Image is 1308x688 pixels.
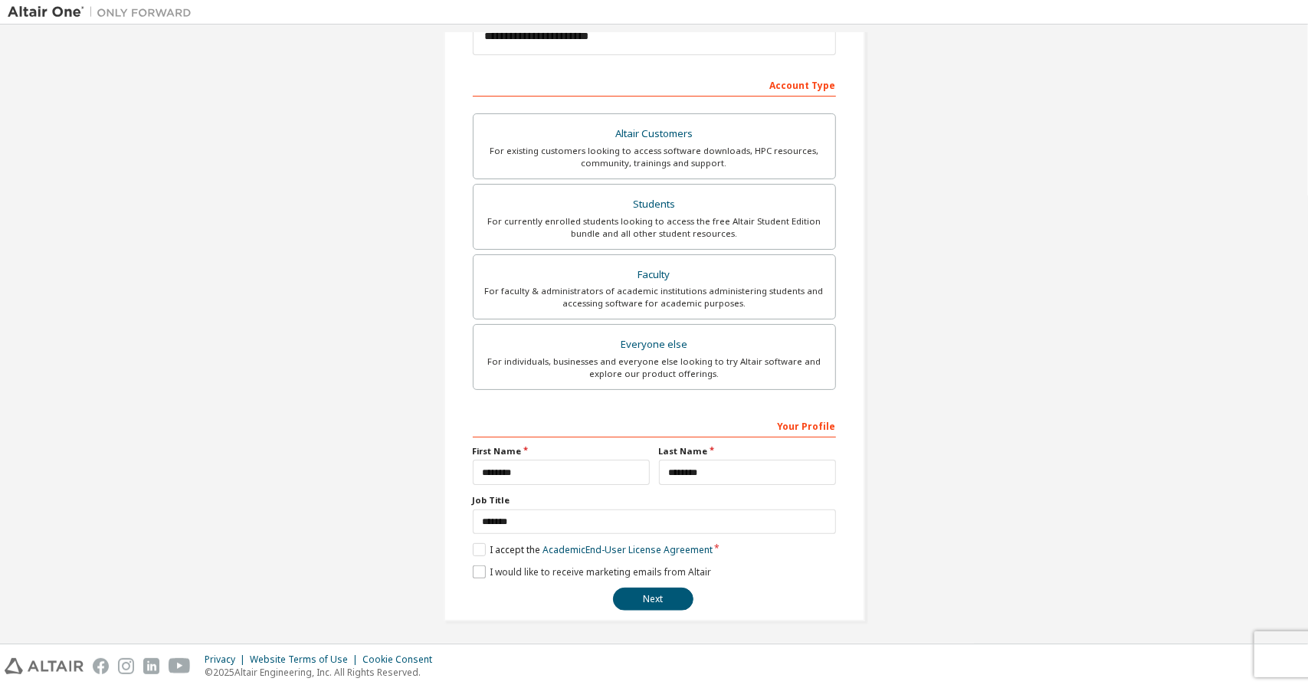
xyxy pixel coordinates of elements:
[473,543,713,556] label: I accept the
[5,658,84,674] img: altair_logo.svg
[473,72,836,97] div: Account Type
[483,194,826,215] div: Students
[169,658,191,674] img: youtube.svg
[362,654,441,666] div: Cookie Consent
[118,658,134,674] img: instagram.svg
[483,334,826,355] div: Everyone else
[205,654,250,666] div: Privacy
[483,123,826,145] div: Altair Customers
[659,445,836,457] label: Last Name
[473,565,711,578] label: I would like to receive marketing emails from Altair
[483,264,826,286] div: Faculty
[483,285,826,310] div: For faculty & administrators of academic institutions administering students and accessing softwa...
[473,494,836,506] label: Job Title
[473,413,836,437] div: Your Profile
[483,355,826,380] div: For individuals, businesses and everyone else looking to try Altair software and explore our prod...
[543,543,713,556] a: Academic End-User License Agreement
[8,5,199,20] img: Altair One
[250,654,362,666] div: Website Terms of Use
[93,658,109,674] img: facebook.svg
[205,666,441,679] p: © 2025 Altair Engineering, Inc. All Rights Reserved.
[613,588,693,611] button: Next
[143,658,159,674] img: linkedin.svg
[483,145,826,169] div: For existing customers looking to access software downloads, HPC resources, community, trainings ...
[483,215,826,240] div: For currently enrolled students looking to access the free Altair Student Edition bundle and all ...
[473,445,650,457] label: First Name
